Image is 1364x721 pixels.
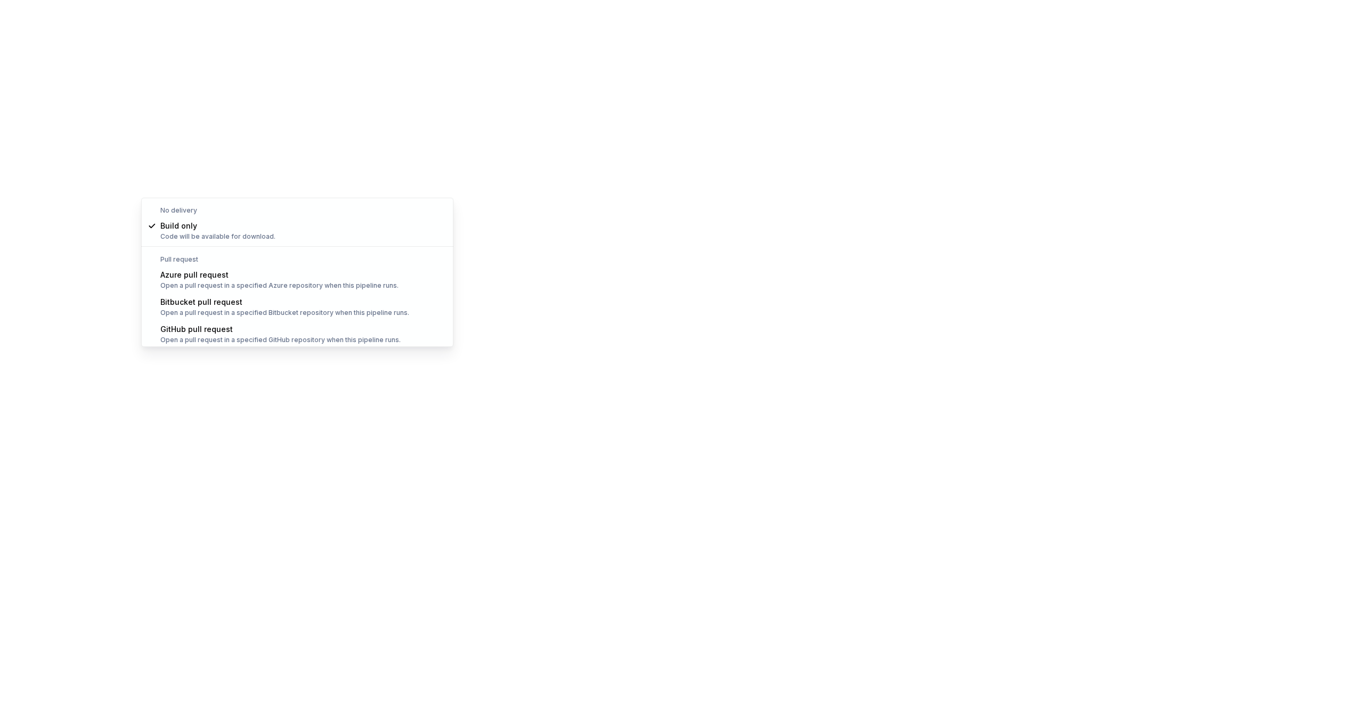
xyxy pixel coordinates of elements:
div: Code will be available for download. [160,232,275,241]
div: Pull request [143,255,451,264]
span: Bitbucket pull request [160,297,242,306]
span: Build only [160,221,197,230]
div: Open a pull request in a specified Bitbucket repository when this pipeline runs. [160,309,409,317]
span: GitHub pull request [160,325,233,334]
div: Open a pull request in a specified Azure repository when this pipeline runs. [160,281,399,290]
span: Azure pull request [160,270,229,279]
div: No delivery [143,206,451,215]
div: Open a pull request in a specified GitHub repository when this pipeline runs. [160,336,401,344]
